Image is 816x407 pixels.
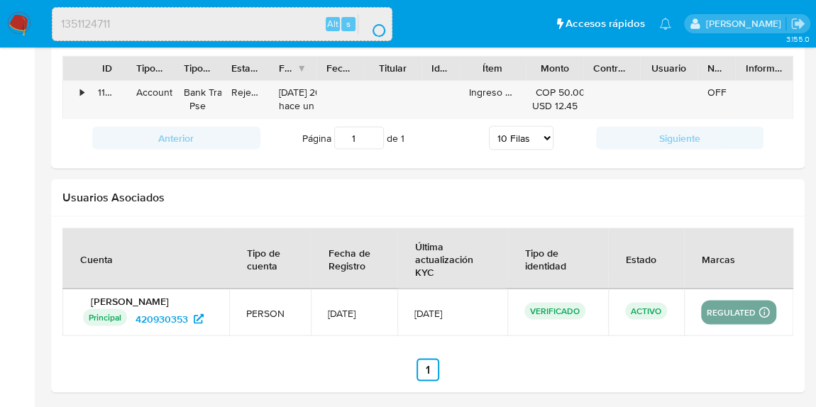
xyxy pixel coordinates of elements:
[53,15,392,33] input: Buscar usuario o caso...
[62,190,793,204] h2: Usuarios Asociados
[790,16,805,31] a: Salir
[785,33,809,45] span: 3.155.0
[705,17,785,30] p: leonardo.alvarezortiz@mercadolibre.com.co
[346,17,351,30] span: s
[566,16,645,31] span: Accesos rápidos
[358,14,387,34] button: search-icon
[327,17,338,30] span: Alt
[659,18,671,30] a: Notificaciones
